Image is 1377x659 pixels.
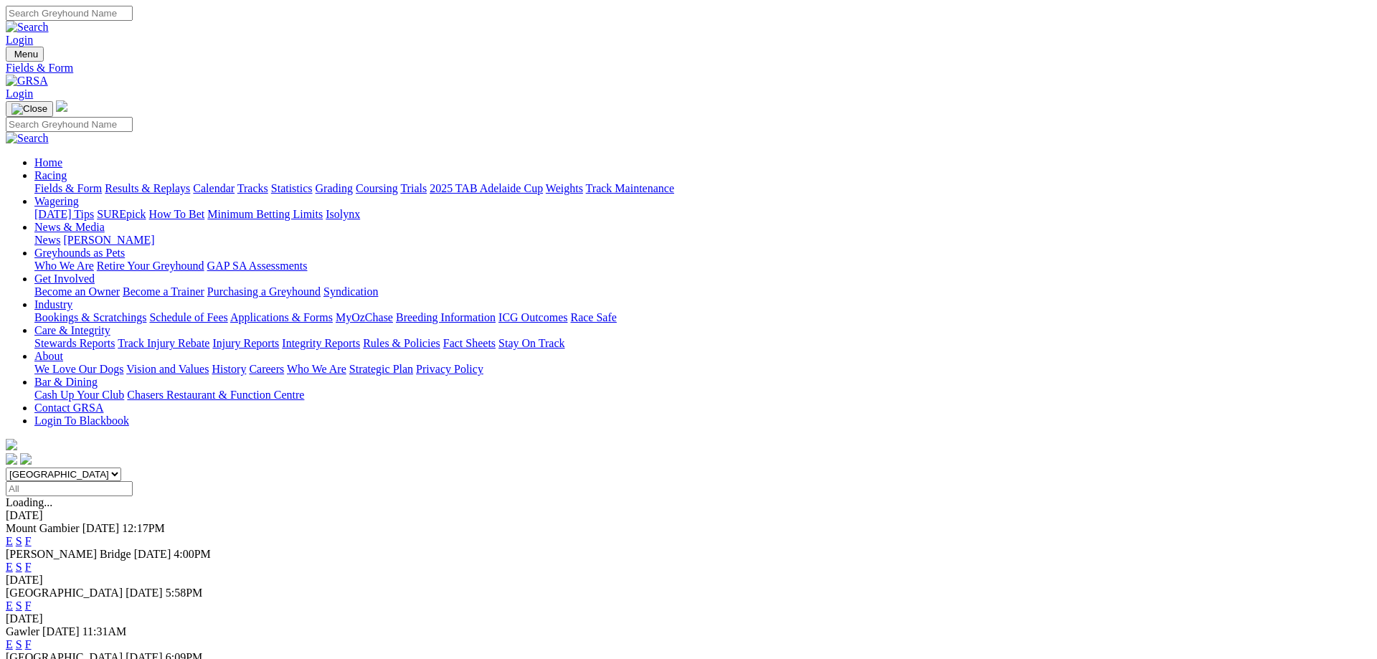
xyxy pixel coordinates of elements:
[34,414,129,427] a: Login To Blackbook
[316,182,353,194] a: Grading
[6,509,1371,522] div: [DATE]
[82,625,127,637] span: 11:31AM
[25,599,32,612] a: F
[443,337,496,349] a: Fact Sheets
[498,337,564,349] a: Stay On Track
[323,285,378,298] a: Syndication
[6,87,33,100] a: Login
[126,587,163,599] span: [DATE]
[97,260,204,272] a: Retire Your Greyhound
[498,311,567,323] a: ICG Outcomes
[34,208,1371,221] div: Wagering
[6,522,80,534] span: Mount Gambier
[34,285,1371,298] div: Get Involved
[34,247,125,259] a: Greyhounds as Pets
[42,625,80,637] span: [DATE]
[123,285,204,298] a: Become a Trainer
[34,221,105,233] a: News & Media
[34,260,94,272] a: Who We Are
[166,587,203,599] span: 5:58PM
[363,337,440,349] a: Rules & Policies
[249,363,284,375] a: Careers
[400,182,427,194] a: Trials
[193,182,235,194] a: Calendar
[16,561,22,573] a: S
[6,561,13,573] a: E
[149,311,227,323] a: Schedule of Fees
[34,169,67,181] a: Racing
[34,363,1371,376] div: About
[6,587,123,599] span: [GEOGRAPHIC_DATA]
[34,298,72,310] a: Industry
[34,324,110,336] a: Care & Integrity
[336,311,393,323] a: MyOzChase
[34,234,60,246] a: News
[6,548,131,560] span: [PERSON_NAME] Bridge
[6,117,133,132] input: Search
[34,311,1371,324] div: Industry
[349,363,413,375] a: Strategic Plan
[212,337,279,349] a: Injury Reports
[356,182,398,194] a: Coursing
[34,311,146,323] a: Bookings & Scratchings
[6,132,49,145] img: Search
[34,337,115,349] a: Stewards Reports
[34,182,102,194] a: Fields & Form
[396,311,496,323] a: Breeding Information
[174,548,211,560] span: 4:00PM
[6,481,133,496] input: Select date
[207,208,323,220] a: Minimum Betting Limits
[416,363,483,375] a: Privacy Policy
[122,522,165,534] span: 12:17PM
[326,208,360,220] a: Isolynx
[6,496,52,508] span: Loading...
[282,337,360,349] a: Integrity Reports
[34,156,62,169] a: Home
[6,21,49,34] img: Search
[34,402,103,414] a: Contact GRSA
[34,195,79,207] a: Wagering
[82,522,120,534] span: [DATE]
[34,337,1371,350] div: Care & Integrity
[6,62,1371,75] a: Fields & Form
[25,561,32,573] a: F
[34,363,123,375] a: We Love Our Dogs
[6,75,48,87] img: GRSA
[6,625,39,637] span: Gawler
[6,612,1371,625] div: [DATE]
[6,599,13,612] a: E
[34,376,98,388] a: Bar & Dining
[134,548,171,560] span: [DATE]
[287,363,346,375] a: Who We Are
[20,453,32,465] img: twitter.svg
[207,260,308,272] a: GAP SA Assessments
[6,574,1371,587] div: [DATE]
[34,234,1371,247] div: News & Media
[207,285,321,298] a: Purchasing a Greyhound
[14,49,38,60] span: Menu
[16,638,22,650] a: S
[6,439,17,450] img: logo-grsa-white.png
[149,208,205,220] a: How To Bet
[97,208,146,220] a: SUREpick
[6,535,13,547] a: E
[546,182,583,194] a: Weights
[6,638,13,650] a: E
[6,6,133,21] input: Search
[25,638,32,650] a: F
[586,182,674,194] a: Track Maintenance
[34,285,120,298] a: Become an Owner
[212,363,246,375] a: History
[56,100,67,112] img: logo-grsa-white.png
[105,182,190,194] a: Results & Replays
[34,350,63,362] a: About
[230,311,333,323] a: Applications & Forms
[6,453,17,465] img: facebook.svg
[6,34,33,46] a: Login
[570,311,616,323] a: Race Safe
[34,389,124,401] a: Cash Up Your Club
[25,535,32,547] a: F
[126,363,209,375] a: Vision and Values
[127,389,304,401] a: Chasers Restaurant & Function Centre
